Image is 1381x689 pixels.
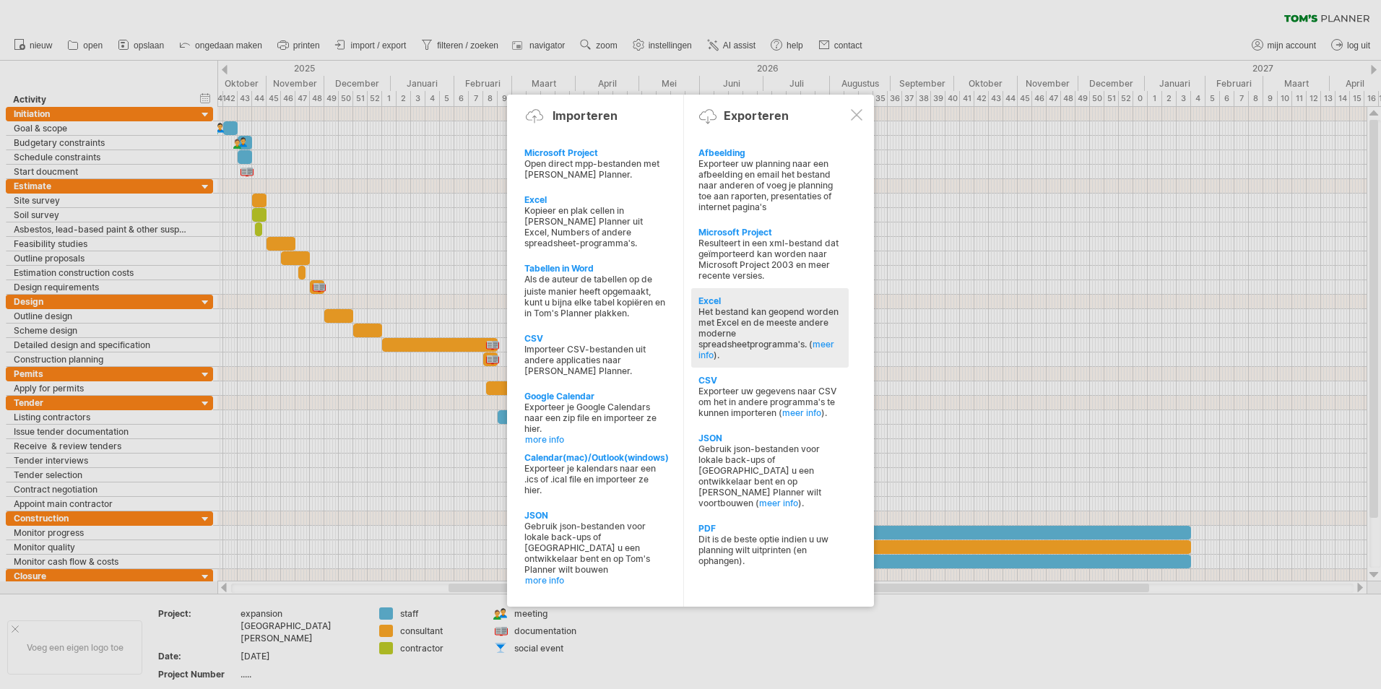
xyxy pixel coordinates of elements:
div: JSON [698,433,841,443]
a: meer info [698,339,834,360]
div: PDF [698,523,841,534]
div: CSV [698,375,841,386]
div: Importeren [553,108,618,123]
div: Exporteer uw planning naar een afbeelding en email het bestand naar anderen of voeg je planning t... [698,158,841,212]
div: Gebruik json-bestanden voor lokale back-ups of [GEOGRAPHIC_DATA] u een ontwikkelaar bent en op [P... [698,443,841,508]
div: Exporteer uw gegevens naar CSV om het in andere programma's te kunnen importeren ( ). [698,386,841,418]
div: Excel [524,194,667,205]
a: meer info [782,407,821,418]
a: more info [525,434,668,445]
div: Het bestand kan geopend worden met Excel en de meeste andere moderne spreadsheetprogramma's. ( ). [698,306,841,360]
div: Kopieer en plak cellen in [PERSON_NAME] Planner uit Excel, Numbers of andere spreadsheet-programm... [524,205,667,248]
div: Dit is de beste optie indien u uw planning wilt uitprinten (en ophangen). [698,534,841,566]
div: Exporteren [724,108,789,123]
div: Microsoft Project [698,227,841,238]
a: meer info [759,498,798,508]
div: Tabellen in Word [524,263,667,274]
a: more info [525,575,668,586]
div: Resulteert in een xml-bestand dat geïmporteerd kan worden naar Microsoft Project 2003 en meer rec... [698,238,841,281]
div: Als de auteur de tabellen op de juiste manier heeft opgemaakt, kunt u bijna elke tabel kopiëren ... [524,274,667,318]
div: Excel [698,295,841,306]
div: Afbeelding [698,147,841,158]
